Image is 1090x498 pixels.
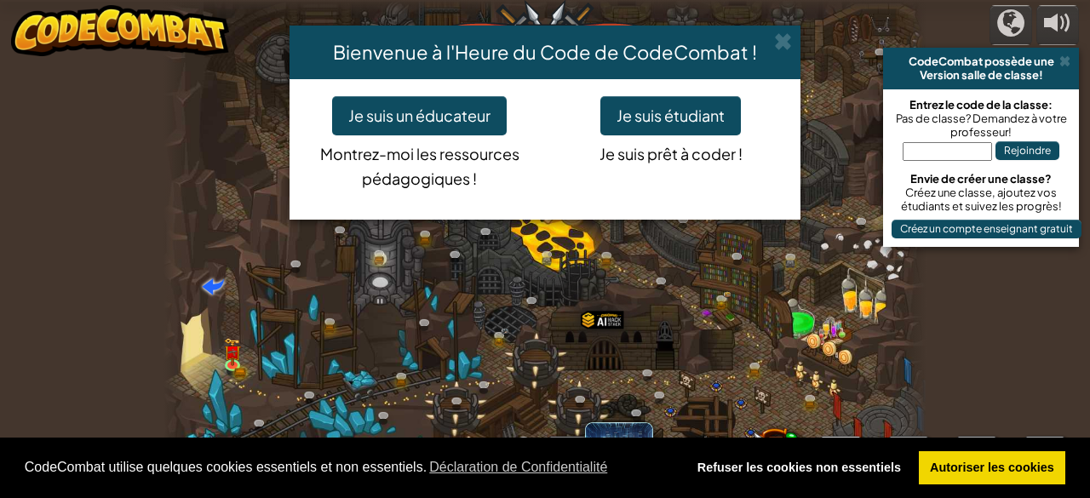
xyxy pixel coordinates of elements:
h4: Bienvenue à l'Heure du Code de CodeCombat ! [302,38,788,66]
p: Montrez-moi les ressources pédagogiques ! [307,135,532,191]
button: Je suis un éducateur [332,96,507,135]
span: CodeCombat utilise quelques cookies essentiels et non essentiels. [25,455,672,480]
button: Je suis étudiant [600,96,741,135]
a: learn more about cookies [427,455,610,480]
p: Je suis prêt à coder ! [558,135,783,166]
a: deny cookies [686,451,912,485]
a: allow cookies [919,451,1066,485]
